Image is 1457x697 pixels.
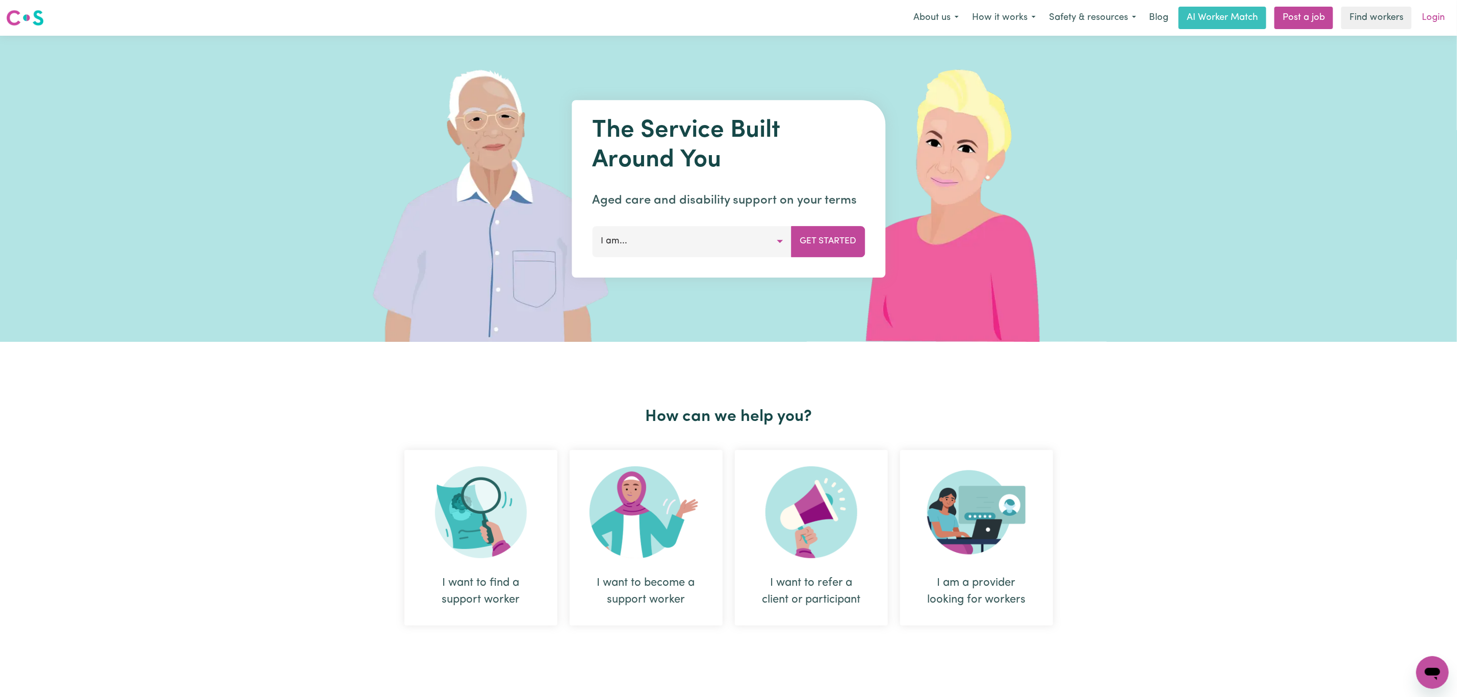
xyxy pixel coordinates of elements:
[925,575,1029,608] div: I am a provider looking for workers
[592,116,865,175] h1: The Service Built Around You
[759,575,863,608] div: I want to refer a client or participant
[900,450,1053,626] div: I am a provider looking for workers
[1179,7,1266,29] a: AI Worker Match
[1143,7,1174,29] a: Blog
[594,575,698,608] div: I want to become a support worker
[1416,656,1449,689] iframe: Button to launch messaging window, conversation in progress
[404,450,557,626] div: I want to find a support worker
[1341,7,1412,29] a: Find workers
[6,9,44,27] img: Careseekers logo
[435,466,527,558] img: Search
[6,6,44,30] a: Careseekers logo
[1416,7,1451,29] a: Login
[570,450,723,626] div: I want to become a support worker
[590,466,703,558] img: Become Worker
[791,226,865,257] button: Get Started
[1042,7,1143,29] button: Safety & resources
[907,7,965,29] button: About us
[592,191,865,210] p: Aged care and disability support on your terms
[429,575,533,608] div: I want to find a support worker
[398,407,1059,427] h2: How can we help you?
[735,450,888,626] div: I want to refer a client or participant
[765,466,857,558] img: Refer
[927,466,1026,558] img: Provider
[965,7,1042,29] button: How it works
[592,226,791,257] button: I am...
[1274,7,1333,29] a: Post a job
